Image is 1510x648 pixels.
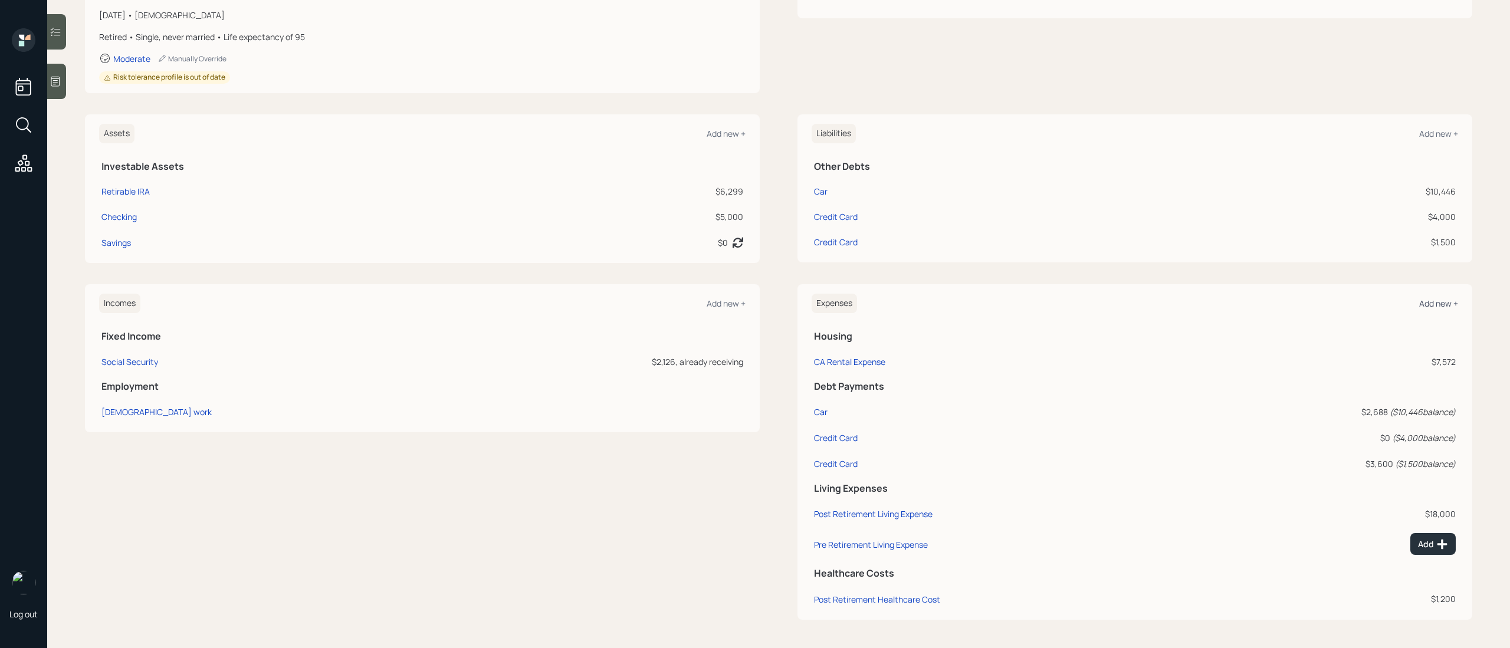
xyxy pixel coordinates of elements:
[814,458,858,469] div: Credit Card
[718,236,728,249] div: $0
[814,539,928,550] div: Pre Retirement Living Expense
[1182,508,1456,520] div: $18,000
[814,568,1456,579] h5: Healthcare Costs
[1410,533,1456,555] button: Add
[1418,538,1448,550] div: Add
[707,128,746,139] div: Add new +
[812,124,856,143] h6: Liabilities
[1182,432,1456,444] div: $0
[1182,593,1456,605] div: $1,200
[814,161,1456,172] h5: Other Debts
[99,31,746,43] div: Retired • Single, never married • Life expectancy of 95
[101,356,158,367] div: Social Security
[814,331,1456,342] h5: Housing
[101,210,137,223] div: Checking
[454,356,743,368] div: $2,126, already receiving
[99,9,746,21] div: [DATE] • [DEMOGRAPHIC_DATA]
[814,594,940,605] div: Post Retirement Healthcare Cost
[101,381,743,392] h5: Employment
[812,294,857,313] h6: Expenses
[1395,458,1456,469] i: ( $1,500 balance)
[1182,406,1456,418] div: $2,688
[1419,128,1458,139] div: Add new +
[1182,356,1456,368] div: $7,572
[157,54,226,64] div: Manually Override
[503,210,743,223] div: $5,000
[9,608,38,620] div: Log out
[814,406,828,417] div: Car
[814,210,858,223] div: Credit Card
[1182,458,1456,470] div: $3,600
[113,53,150,64] div: Moderate
[99,124,134,143] h6: Assets
[99,294,140,313] h6: Incomes
[814,185,828,198] div: Car
[1419,298,1458,309] div: Add new +
[814,508,933,519] div: Post Retirement Living Expense
[101,161,743,172] h5: Investable Assets
[1390,406,1456,417] i: ( $10,446 balance)
[101,406,212,417] div: [DEMOGRAPHIC_DATA] work
[1190,210,1456,223] div: $4,000
[707,298,746,309] div: Add new +
[12,571,35,594] img: retirable_logo.png
[814,381,1456,392] h5: Debt Payments
[814,356,885,367] div: CA Rental Expense
[101,185,150,198] div: Retirable IRA
[101,331,743,342] h5: Fixed Income
[1190,185,1456,198] div: $10,446
[1392,432,1456,443] i: ( $4,000 balance)
[814,236,858,248] div: Credit Card
[814,432,858,443] div: Credit Card
[503,185,743,198] div: $6,299
[1190,236,1456,248] div: $1,500
[814,483,1456,494] h5: Living Expenses
[101,236,131,249] div: Savings
[104,73,225,83] div: Risk tolerance profile is out of date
